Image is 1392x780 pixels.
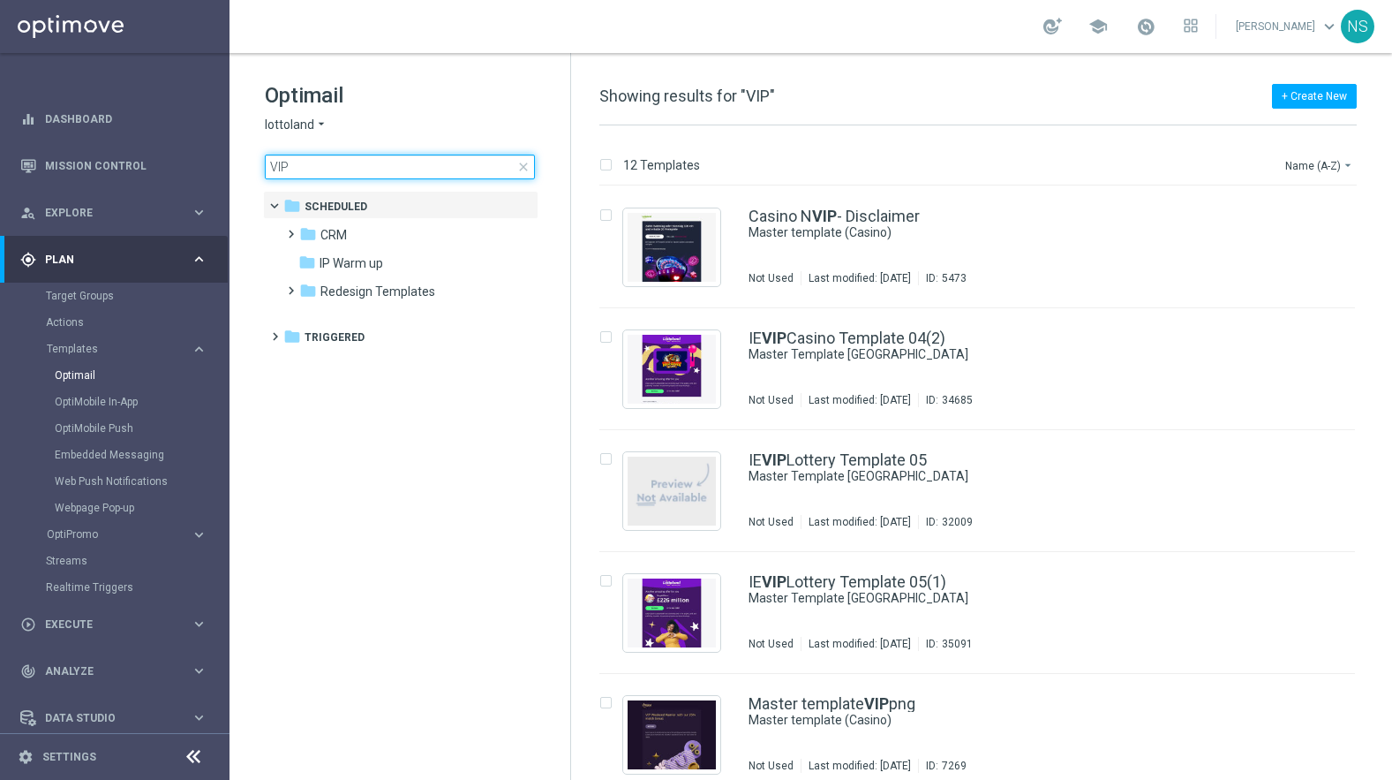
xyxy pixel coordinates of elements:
button: gps_fixed Plan keyboard_arrow_right [19,253,208,267]
button: + Create New [1272,84,1357,109]
div: Templates [47,344,191,354]
div: ID: [918,271,967,285]
a: Master Template [GEOGRAPHIC_DATA] [749,590,1240,607]
div: Actions [46,309,228,336]
button: person_search Explore keyboard_arrow_right [19,206,208,220]
a: Mission Control [45,142,207,189]
button: play_circle_outline Execute keyboard_arrow_right [19,617,208,632]
a: Realtime Triggers [46,580,184,594]
img: 5473.jpeg [628,213,716,282]
div: Target Groups [46,283,228,309]
a: Settings [42,752,96,762]
i: folder [283,197,301,215]
div: Press SPACE to select this row. [582,186,1388,308]
span: Analyze [45,666,191,677]
div: OptiPromo [46,521,228,548]
div: Not Used [749,393,794,407]
i: arrow_drop_down [314,117,328,133]
i: folder [299,225,317,243]
i: keyboard_arrow_right [191,616,207,632]
button: Data Studio keyboard_arrow_right [19,711,208,725]
div: Templates keyboard_arrow_right [46,342,208,356]
div: Not Used [749,637,794,651]
span: CRM [320,227,347,243]
i: keyboard_arrow_right [191,526,207,543]
span: IP Warm up [320,255,383,271]
a: Web Push Notifications [55,474,184,488]
b: VIP [762,329,786,347]
i: folder [298,254,316,271]
a: Optimail [55,368,184,382]
a: Master template (Casino) [749,712,1240,729]
span: Plan [45,254,191,265]
div: Data Studio [20,710,191,726]
div: Realtime Triggers [46,574,228,601]
i: keyboard_arrow_right [191,709,207,726]
div: Last modified: [DATE] [801,637,918,651]
div: Not Used [749,271,794,285]
div: Not Used [749,759,794,773]
i: play_circle_outline [20,617,36,632]
div: Mission Control [20,142,207,189]
img: 7269.jpeg [628,700,716,769]
i: arrow_drop_down [1341,158,1355,172]
i: folder [299,282,317,299]
div: Last modified: [DATE] [801,515,918,529]
b: VIP [762,451,786,469]
i: settings [18,749,34,765]
div: Master template (Casino) [749,224,1281,241]
a: Webpage Pop-up [55,501,184,515]
input: Search Template [265,155,535,179]
div: Execute [20,617,191,632]
a: Dashboard [45,95,207,142]
a: IEVIPLottery Template 05 [749,452,927,468]
span: Showing results for "VIP" [599,87,775,105]
div: Last modified: [DATE] [801,759,918,773]
div: 35091 [942,637,973,651]
span: OptiPromo [47,529,173,540]
span: lottoland [265,117,314,133]
b: VIP [864,694,889,713]
div: Dashboard [20,95,207,142]
a: Target Groups [46,289,184,303]
button: OptiPromo keyboard_arrow_right [46,527,208,541]
div: Web Push Notifications [55,468,228,495]
img: 34685.jpeg [628,335,716,404]
div: Not Used [749,515,794,529]
span: close [516,160,530,174]
span: school [1088,17,1108,36]
a: Master Template [GEOGRAPHIC_DATA] [749,346,1240,363]
div: Webpage Pop-up [55,495,228,521]
i: gps_fixed [20,252,36,268]
div: Plan [20,252,191,268]
div: Explore [20,205,191,221]
div: Last modified: [DATE] [801,271,918,285]
span: Execute [45,619,191,630]
div: Press SPACE to select this row. [582,308,1388,430]
a: IEVIPCasino Template 04(2) [749,330,945,346]
div: Embedded Messaging [55,442,228,468]
div: OptiMobile In-App [55,389,228,415]
div: 7269 [942,759,967,773]
a: OptiMobile Push [55,421,184,435]
div: Analyze [20,663,191,679]
div: Mission Control [19,159,208,173]
i: folder [283,328,301,345]
a: Master template (Casino) [749,224,1240,241]
button: track_changes Analyze keyboard_arrow_right [19,664,208,678]
div: ID: [918,515,973,529]
div: Last modified: [DATE] [801,393,918,407]
div: Optimail [55,362,228,389]
a: IEVIPLottery Template 05(1) [749,574,946,590]
i: track_changes [20,663,36,679]
div: ID: [918,637,973,651]
span: Triggered [305,329,365,345]
div: NS [1341,10,1374,43]
div: Master Template UK [749,346,1281,363]
div: Templates [46,336,228,521]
